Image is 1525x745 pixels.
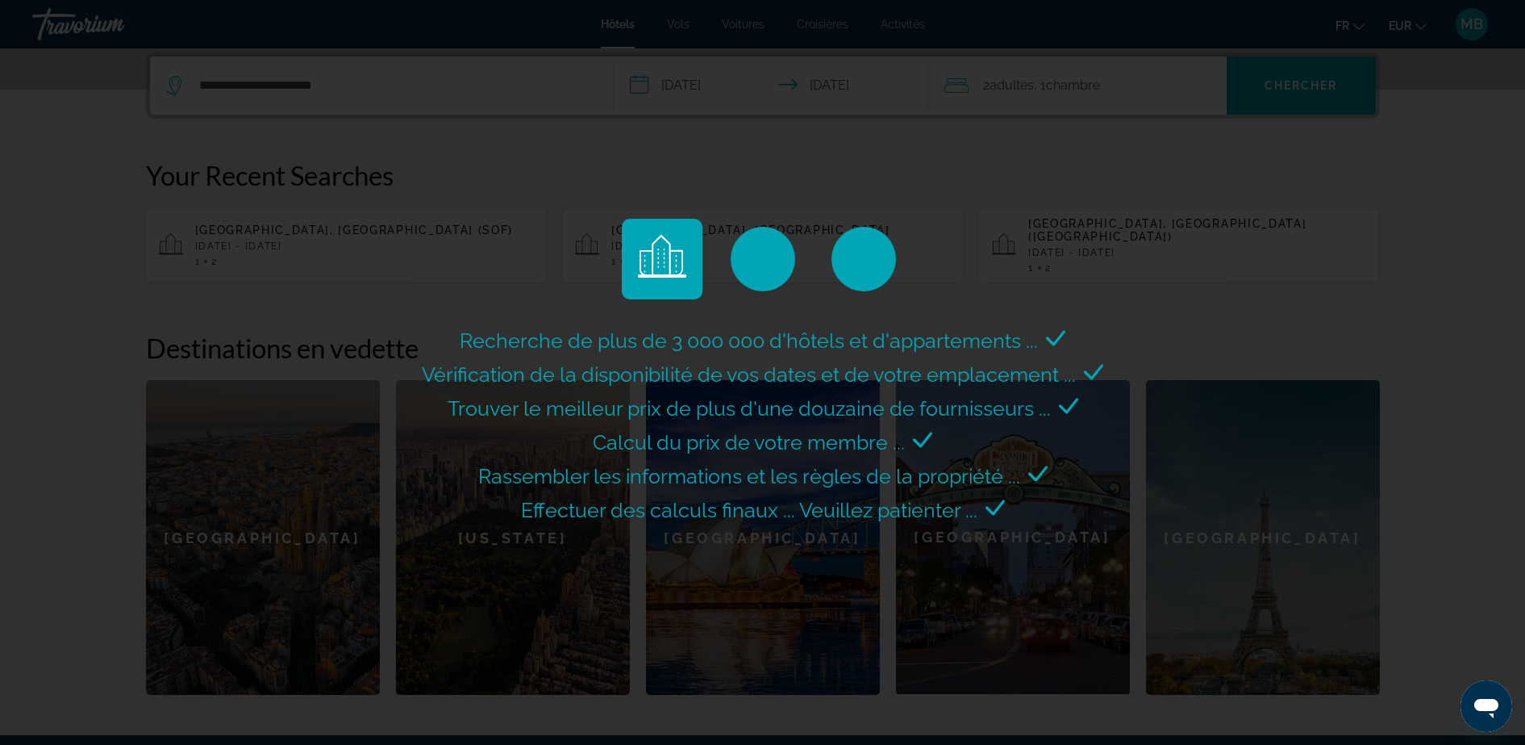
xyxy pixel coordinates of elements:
span: Effectuer des calculs finaux ... Veuillez patienter ... [521,498,977,522]
span: Vérification de la disponibilité de vos dates et de votre emplacement ... [422,362,1076,387]
span: Recherche de plus de 3 000 000 d'hôtels et d'appartements ... [460,329,1038,353]
span: Calcul du prix de votre membre ... [593,430,905,454]
span: Trouver le meilleur prix de plus d'une douzaine de fournisseurs ... [448,396,1051,421]
span: Rassembler les informations et les règles de la propriété ... [478,464,1020,488]
iframe: Bouton de lancement de la fenêtre de messagerie [1460,680,1512,732]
